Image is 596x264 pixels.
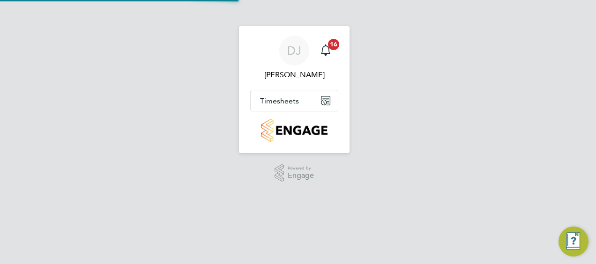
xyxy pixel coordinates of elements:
[250,69,338,81] span: Dayne Jones
[287,44,301,57] span: DJ
[251,90,338,111] button: Timesheets
[288,172,314,180] span: Engage
[275,164,314,182] a: Powered byEngage
[250,119,338,142] a: Go to home page
[316,36,335,66] a: 16
[260,96,299,105] span: Timesheets
[559,227,589,257] button: Engage Resource Center
[261,119,327,142] img: countryside-properties-logo-retina.png
[328,39,339,50] span: 16
[239,26,350,153] nav: Main navigation
[250,36,338,81] a: DJ[PERSON_NAME]
[288,164,314,172] span: Powered by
